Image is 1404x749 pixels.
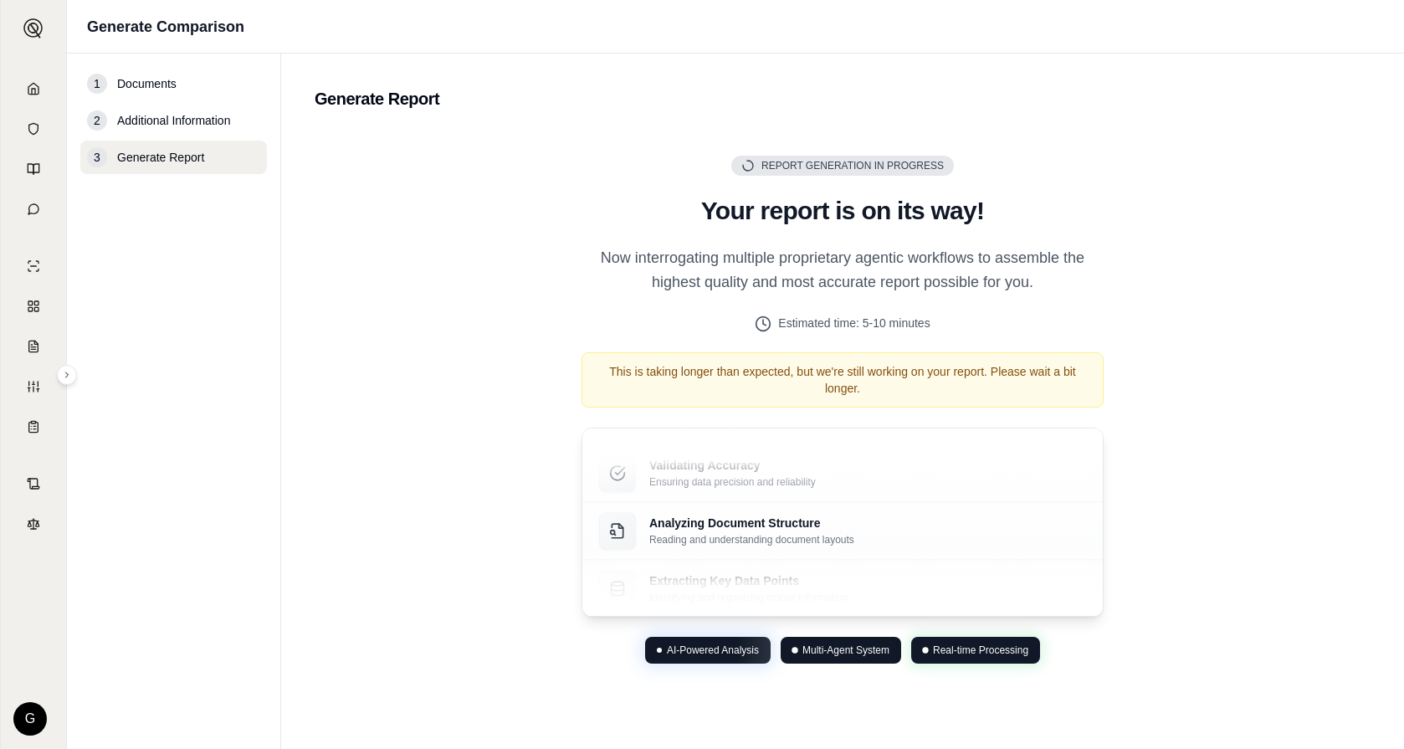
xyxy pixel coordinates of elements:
p: Analyzing Document Structure [649,516,854,532]
h1: Generate Comparison [87,15,244,38]
p: Reading and understanding document layouts [649,534,854,547]
span: Additional Information [117,112,230,129]
a: Coverage Table [4,408,63,445]
p: Extracting Key Data Points [649,573,848,590]
a: Legal Search Engine [4,505,63,542]
span: AI-Powered Analysis [667,644,759,657]
h2: Generate Report [315,87,1371,110]
a: Contract Analysis [4,465,63,502]
span: Real-time Processing [933,644,1028,657]
div: 1 [87,74,107,94]
p: Creating your comprehensive report [649,418,809,432]
div: This is taking longer than expected, but we're still working on your report. Please wait a bit lo... [582,352,1104,408]
a: Single Policy [4,248,63,285]
p: Validating Accuracy [649,458,816,475]
p: Now interrogating multiple proprietary agentic workflows to assemble the highest quality and most... [582,246,1104,295]
a: Prompt Library [4,151,63,187]
h2: Your report is on its way! [582,196,1104,226]
div: G [13,702,47,736]
button: Expand sidebar [17,12,50,45]
button: Expand sidebar [57,365,77,385]
span: Documents [117,75,177,92]
div: 3 [87,147,107,167]
span: Multi-Agent System [802,644,889,657]
img: Expand sidebar [23,18,44,38]
span: Report Generation in Progress [761,159,944,172]
a: Documents Vault [4,110,63,147]
a: Chat [4,191,63,228]
p: Ensuring data precision and reliability [649,476,816,490]
p: Identifying and organizing crucial information [649,592,848,605]
span: Estimated time: 5-10 minutes [778,315,930,332]
a: Claim Coverage [4,328,63,365]
a: Home [4,70,63,107]
div: 2 [87,110,107,131]
a: Policy Comparisons [4,288,63,325]
a: Custom Report [4,368,63,405]
span: Generate Report [117,149,204,166]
